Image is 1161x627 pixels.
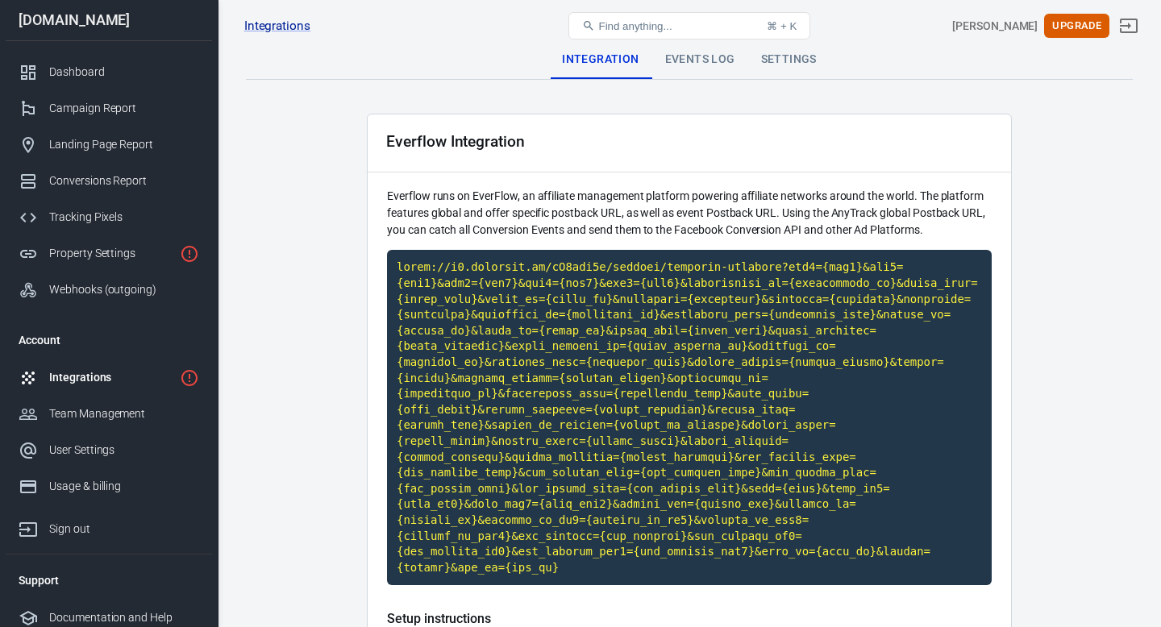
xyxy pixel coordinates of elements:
[49,64,199,81] div: Dashboard
[180,368,199,388] svg: 1 networks not verified yet
[6,272,212,308] a: Webhooks (outgoing)
[49,209,199,226] div: Tracking Pixels
[652,40,748,79] div: Events Log
[49,442,199,459] div: User Settings
[49,100,199,117] div: Campaign Report
[767,20,797,32] div: ⌘ + K
[49,405,199,422] div: Team Management
[49,136,199,153] div: Landing Page Report
[1109,6,1148,45] a: Sign out
[6,163,212,199] a: Conversions Report
[6,505,212,547] a: Sign out
[952,18,1038,35] div: Account id: jZ8uqp7i
[6,235,212,272] a: Property Settings
[6,199,212,235] a: Tracking Pixels
[6,13,212,27] div: [DOMAIN_NAME]
[49,609,199,626] div: Documentation and Help
[6,561,212,600] li: Support
[1044,14,1109,39] button: Upgrade
[49,478,199,495] div: Usage & billing
[6,127,212,163] a: Landing Page Report
[49,245,173,262] div: Property Settings
[244,18,310,35] a: Integrations
[387,188,992,239] p: Everflow runs on EverFlow, an affiliate management platform powering affiliate networks around th...
[387,250,992,585] code: Click to copy
[49,521,199,538] div: Sign out
[386,133,525,150] div: Everflow Integration
[49,369,173,386] div: Integrations
[49,172,199,189] div: Conversions Report
[6,396,212,432] a: Team Management
[6,321,212,359] li: Account
[549,40,651,79] div: Integration
[49,281,199,298] div: Webhooks (outgoing)
[6,54,212,90] a: Dashboard
[6,468,212,505] a: Usage & billing
[598,20,672,32] span: Find anything...
[6,90,212,127] a: Campaign Report
[6,432,212,468] a: User Settings
[180,244,199,264] svg: Property is not installed yet
[748,40,830,79] div: Settings
[387,611,992,627] h5: Setup instructions
[568,12,810,39] button: Find anything...⌘ + K
[6,359,212,396] a: Integrations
